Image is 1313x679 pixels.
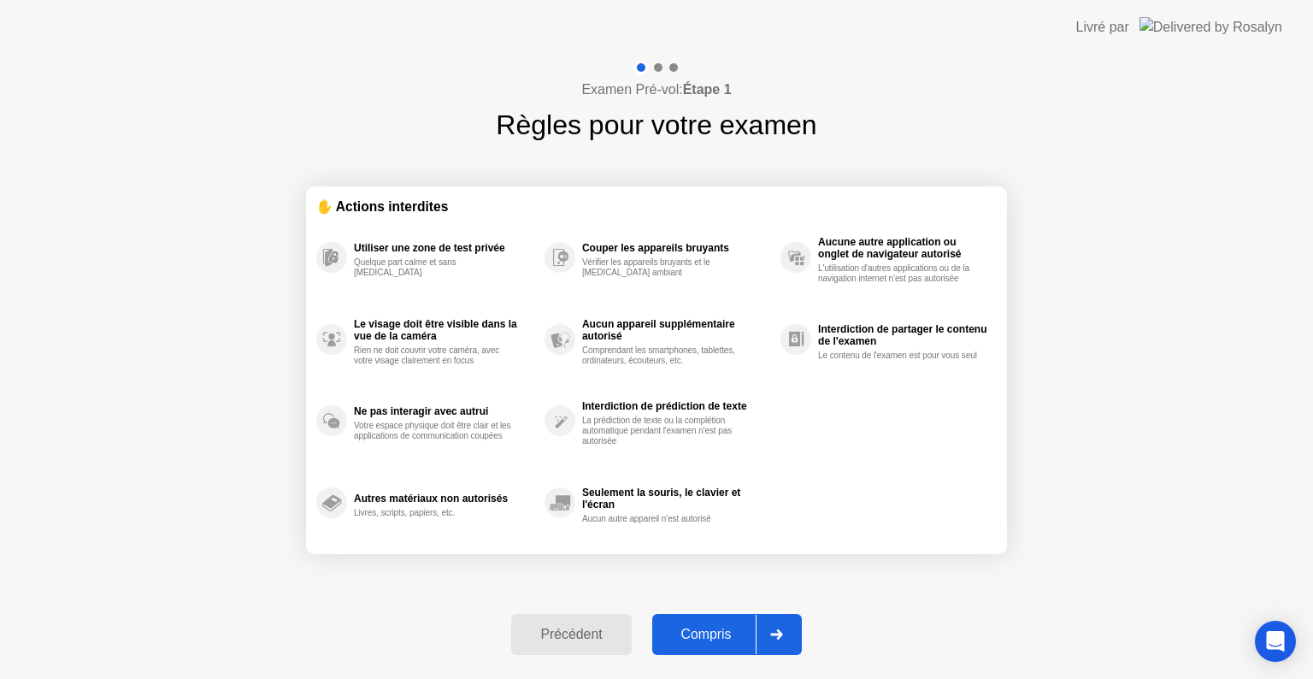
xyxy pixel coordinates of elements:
div: Quelque part calme et sans [MEDICAL_DATA] [354,257,515,278]
div: Le visage doit être visible dans la vue de la caméra [354,318,536,342]
h4: Examen Pré-vol: [581,80,731,100]
div: Autres matériaux non autorisés [354,493,536,505]
div: Livres, scripts, papiers, etc. [354,508,515,518]
button: Précédent [511,614,631,655]
div: Ne pas interagir avec autrui [354,405,536,417]
div: Rien ne doit couvrir votre caméra, avec votre visage clairement en focus [354,345,515,366]
div: La prédiction de texte ou la complétion automatique pendant l'examen n'est pas autorisée [582,416,744,446]
div: Vérifier les appareils bruyants et le [MEDICAL_DATA] ambiant [582,257,744,278]
b: Étape 1 [683,82,732,97]
div: Le contenu de l'examen est pour vous seul [818,351,980,361]
div: Interdiction de partager le contenu de l'examen [818,323,988,347]
div: Précédent [516,627,626,642]
img: Delivered by Rosalyn [1139,17,1282,37]
h1: Règles pour votre examen [496,104,816,145]
div: Interdiction de prédiction de texte [582,400,772,412]
div: L'utilisation d'autres applications ou de la navigation internet n'est pas autorisée [818,263,980,284]
div: Aucun appareil supplémentaire autorisé [582,318,772,342]
div: ✋ Actions interdites [316,197,997,216]
div: Utiliser une zone de test privée [354,242,536,254]
div: Aucune autre application ou onglet de navigateur autorisé [818,236,988,260]
div: Aucun autre appareil n'est autorisé [582,514,744,524]
div: Open Intercom Messenger [1255,621,1296,662]
div: Compris [657,627,756,642]
div: Livré par [1076,17,1129,38]
div: Couper les appareils bruyants [582,242,772,254]
div: Comprendant les smartphones, tablettes, ordinateurs, écouteurs, etc. [582,345,744,366]
div: Votre espace physique doit être clair et les applications de communication coupées [354,421,515,441]
div: Seulement la souris, le clavier et l'écran [582,487,772,511]
button: Compris [652,614,802,655]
